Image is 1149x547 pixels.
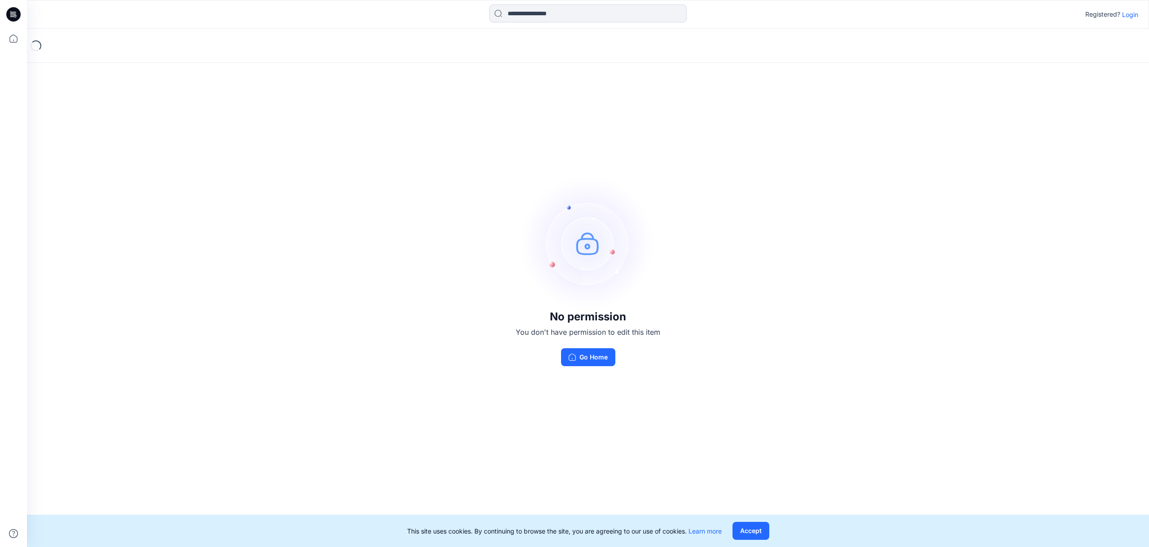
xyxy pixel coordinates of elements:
p: You don't have permission to edit this item [516,327,660,337]
p: Login [1122,10,1138,19]
a: Learn more [689,527,722,535]
button: Accept [732,522,769,540]
p: Registered? [1085,9,1120,20]
button: Go Home [561,348,615,366]
img: no-perm.svg [521,176,655,311]
h3: No permission [516,311,660,323]
p: This site uses cookies. By continuing to browse the site, you are agreeing to our use of cookies. [407,526,722,536]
